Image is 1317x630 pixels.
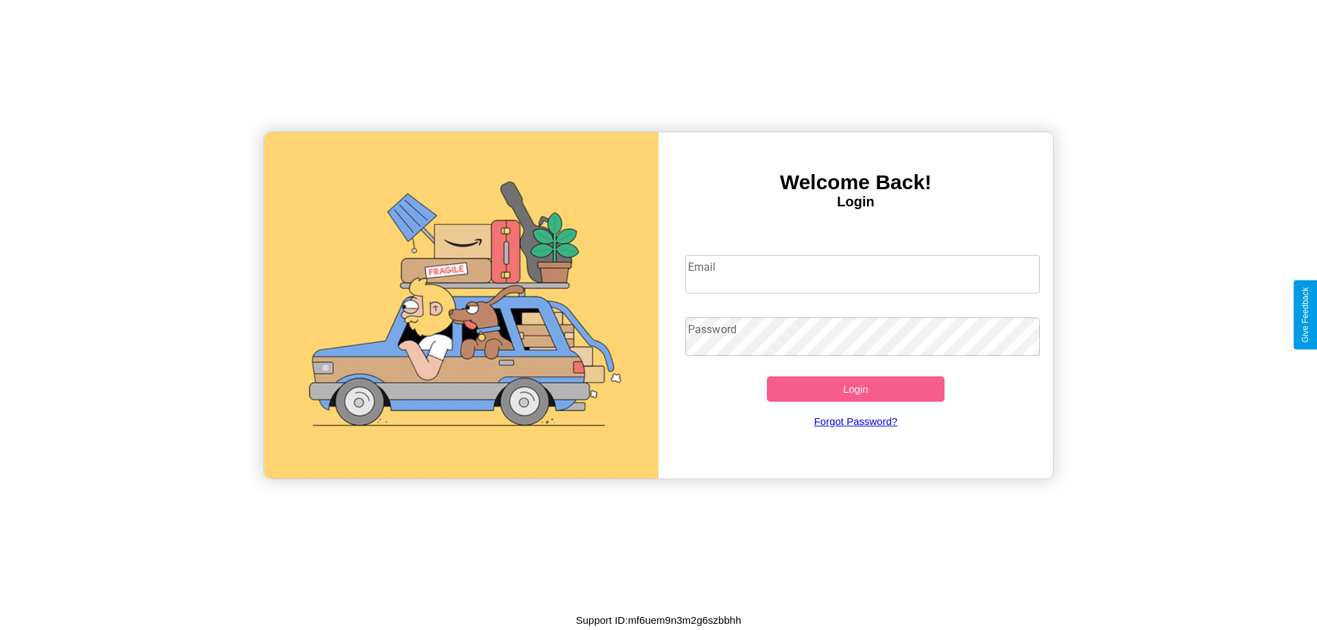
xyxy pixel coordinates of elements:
[767,376,945,402] button: Login
[678,402,1034,441] a: Forgot Password?
[658,194,1053,210] h4: Login
[576,611,741,629] p: Support ID: mf6uem9n3m2g6szbbhh
[264,132,658,478] img: gif
[658,171,1053,194] h3: Welcome Back!
[1301,287,1310,343] div: Give Feedback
